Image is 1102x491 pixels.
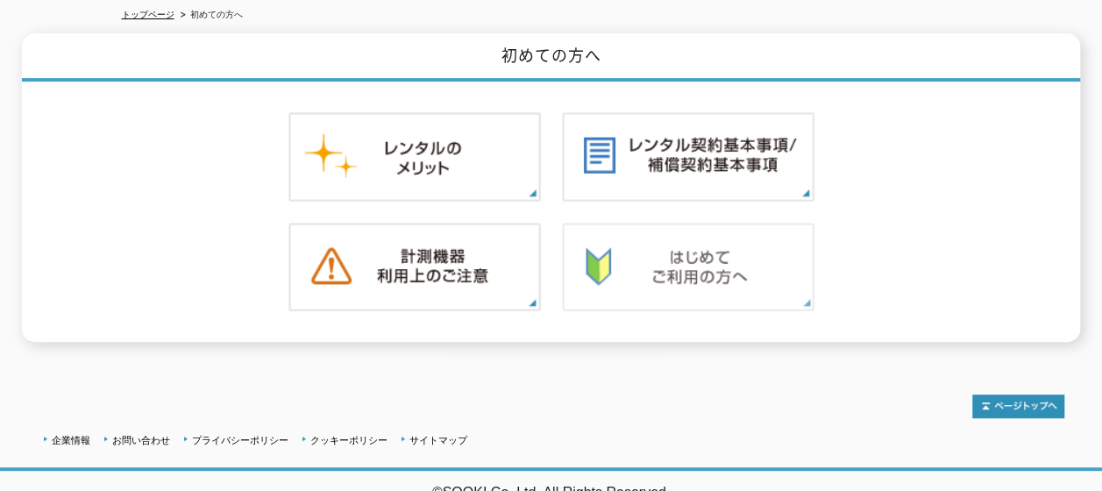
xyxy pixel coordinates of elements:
a: プライバシーポリシー [192,435,288,445]
a: クッキーポリシー [310,435,387,445]
img: トップページへ [972,395,1064,418]
a: お問い合わせ [112,435,170,445]
a: トップページ [122,10,174,19]
li: 初めての方へ [177,6,243,25]
img: レンタルのメリット [288,112,541,202]
img: 計測機器ご利用上のご注意 [288,223,541,312]
img: 初めての方へ [562,223,814,312]
img: レンタル契約基本事項／補償契約基本事項 [562,112,814,202]
a: 企業情報 [52,435,90,445]
h1: 初めての方へ [22,33,1080,82]
a: サイトマップ [409,435,467,445]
